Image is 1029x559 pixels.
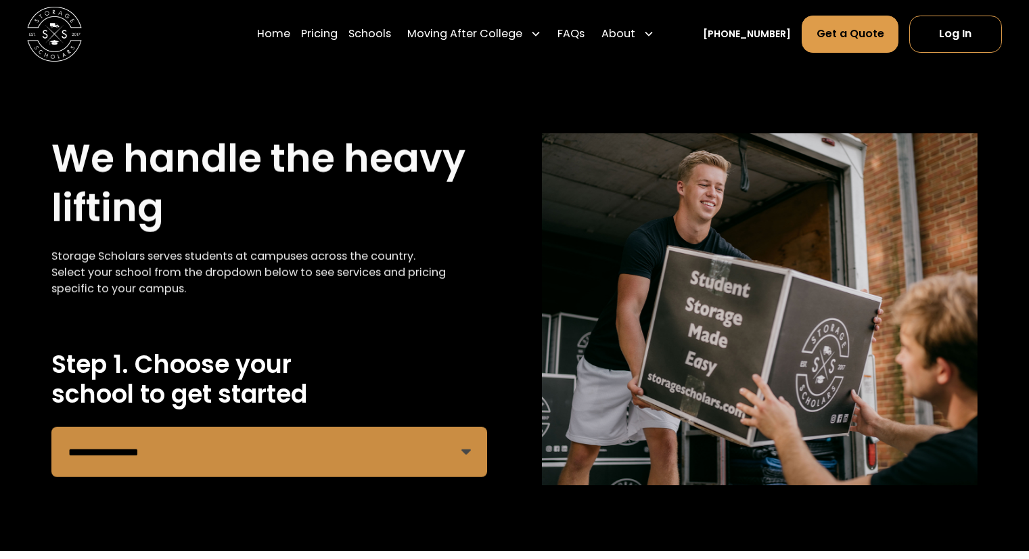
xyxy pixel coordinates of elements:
[27,7,82,62] img: Storage Scholars main logo
[27,7,82,62] a: home
[51,427,487,477] form: Remind Form
[703,27,791,41] a: [PHONE_NUMBER]
[51,134,487,233] h1: We handle the heavy lifting
[802,16,898,52] a: Get a Quote
[402,15,547,53] div: Moving After College
[257,15,290,53] a: Home
[301,15,338,53] a: Pricing
[601,26,635,42] div: About
[596,15,660,53] div: About
[557,15,585,53] a: FAQs
[542,133,978,485] img: storage scholar
[407,26,522,42] div: Moving After College
[51,248,487,297] div: Storage Scholars serves students at campuses across the country. Select your school from the drop...
[51,350,487,409] h2: Step 1. Choose your school to get started
[909,16,1002,52] a: Log In
[348,15,391,53] a: Schools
